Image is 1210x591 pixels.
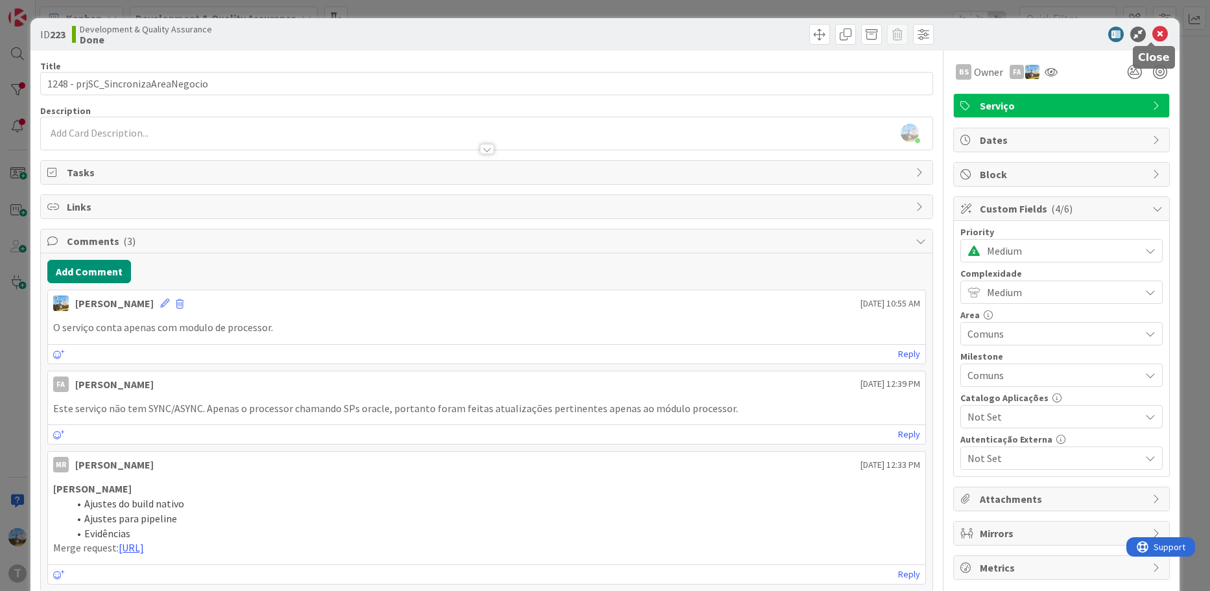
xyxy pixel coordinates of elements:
[53,295,69,311] img: DG
[960,352,1163,361] div: Milestone
[860,377,920,391] span: [DATE] 12:39 PM
[960,269,1163,278] div: Complexidade
[898,346,920,362] a: Reply
[53,320,921,335] p: O serviço conta apenas com modulo de processor.
[987,283,1133,301] span: Medium
[27,2,59,17] span: Support
[980,491,1146,507] span: Attachments
[67,165,910,180] span: Tasks
[40,60,61,72] label: Title
[960,310,1163,319] div: Area
[967,408,1133,426] span: Not Set
[967,366,1133,384] span: Comuns
[1051,202,1073,215] span: ( 4/6 )
[960,435,1163,444] div: Autenticação Externa
[40,105,91,117] span: Description
[75,295,154,311] div: [PERSON_NAME]
[53,401,921,416] p: Este serviço não tem SYNC/ASYNC. Apenas o processor chamando SPs oracle, portanto foram feitas at...
[960,393,1163,402] div: Catalogo Aplicações
[47,260,131,283] button: Add Comment
[53,377,69,392] div: FA
[119,541,144,554] a: [URL]
[901,124,919,142] img: rbRSAc01DXEKpQIPCc1LpL06ElWUjD6K.png
[967,325,1133,343] span: Comuns
[980,560,1146,575] span: Metrics
[53,457,69,472] div: MR
[980,167,1146,182] span: Block
[898,566,920,583] a: Reply
[956,64,971,80] div: BS
[53,541,119,554] span: Merge request:
[67,199,910,214] span: Links
[980,526,1146,541] span: Mirrors
[53,482,132,495] strong: [PERSON_NAME]
[75,377,154,392] div: [PERSON_NAME]
[898,426,920,443] a: Reply
[67,233,910,249] span: Comments
[1010,65,1024,79] div: FA
[960,227,1163,237] div: Priority
[50,28,65,41] b: 223
[980,98,1146,113] span: Serviço
[80,34,212,45] b: Done
[84,512,177,525] span: Ajustes para pipeline
[974,64,1003,80] span: Owner
[1025,65,1039,79] img: DG
[75,457,154,472] div: [PERSON_NAME]
[860,458,920,472] span: [DATE] 12:33 PM
[860,297,920,310] span: [DATE] 10:55 AM
[40,27,65,42] span: ID
[80,24,212,34] span: Development & Quality Assurance
[967,449,1133,467] span: Not Set
[980,201,1146,216] span: Custom Fields
[123,235,136,248] span: ( 3 )
[987,242,1133,260] span: Medium
[1138,51,1170,64] h5: Close
[980,132,1146,148] span: Dates
[84,497,184,510] span: Ajustes do build nativo
[84,527,130,540] span: Evidências
[40,72,934,95] input: type card name here...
